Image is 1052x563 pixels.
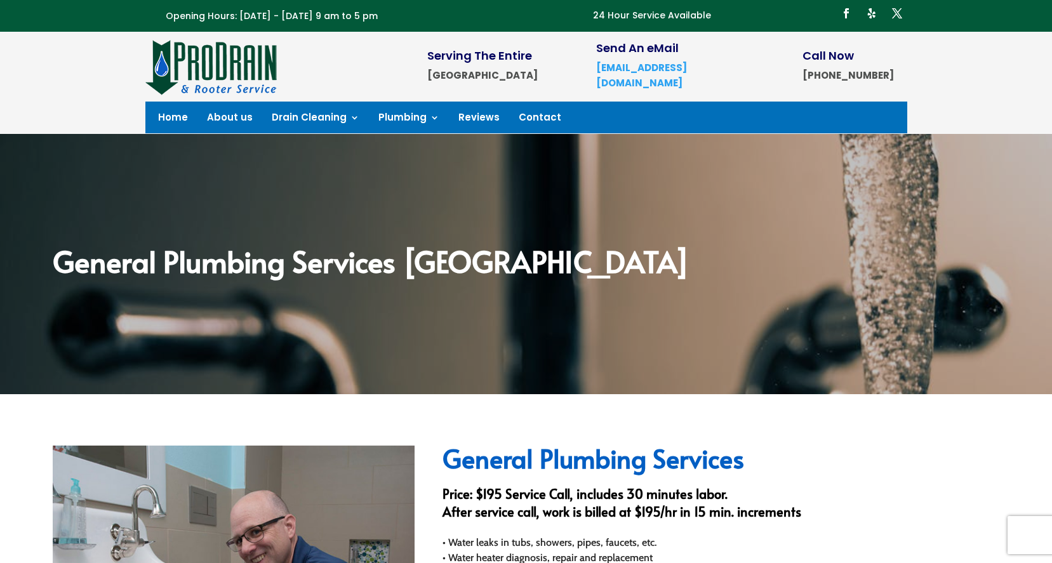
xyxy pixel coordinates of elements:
[158,113,188,127] a: Home
[596,40,679,56] span: Send An eMail
[836,3,856,23] a: Follow on Facebook
[519,113,561,127] a: Contact
[145,38,278,95] img: site-logo-100h
[593,8,711,23] p: 24 Hour Service Available
[862,3,882,23] a: Follow on Yelp
[378,113,439,127] a: Plumbing
[887,3,907,23] a: Follow on X
[53,246,999,282] h2: General Plumbing Services [GEOGRAPHIC_DATA]
[427,69,538,82] strong: [GEOGRAPHIC_DATA]
[443,446,999,477] h2: General Plumbing Services
[427,48,532,63] span: Serving The Entire
[207,113,253,127] a: About us
[596,61,687,89] a: [EMAIL_ADDRESS][DOMAIN_NAME]
[802,48,854,63] span: Call Now
[802,69,894,82] strong: [PHONE_NUMBER]
[458,113,500,127] a: Reviews
[272,113,359,127] a: Drain Cleaning
[166,10,378,22] span: Opening Hours: [DATE] - [DATE] 9 am to 5 pm
[443,485,999,527] h3: Price: $195 Service Call, includes 30 minutes labor. After service call, work is billed at $195/h...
